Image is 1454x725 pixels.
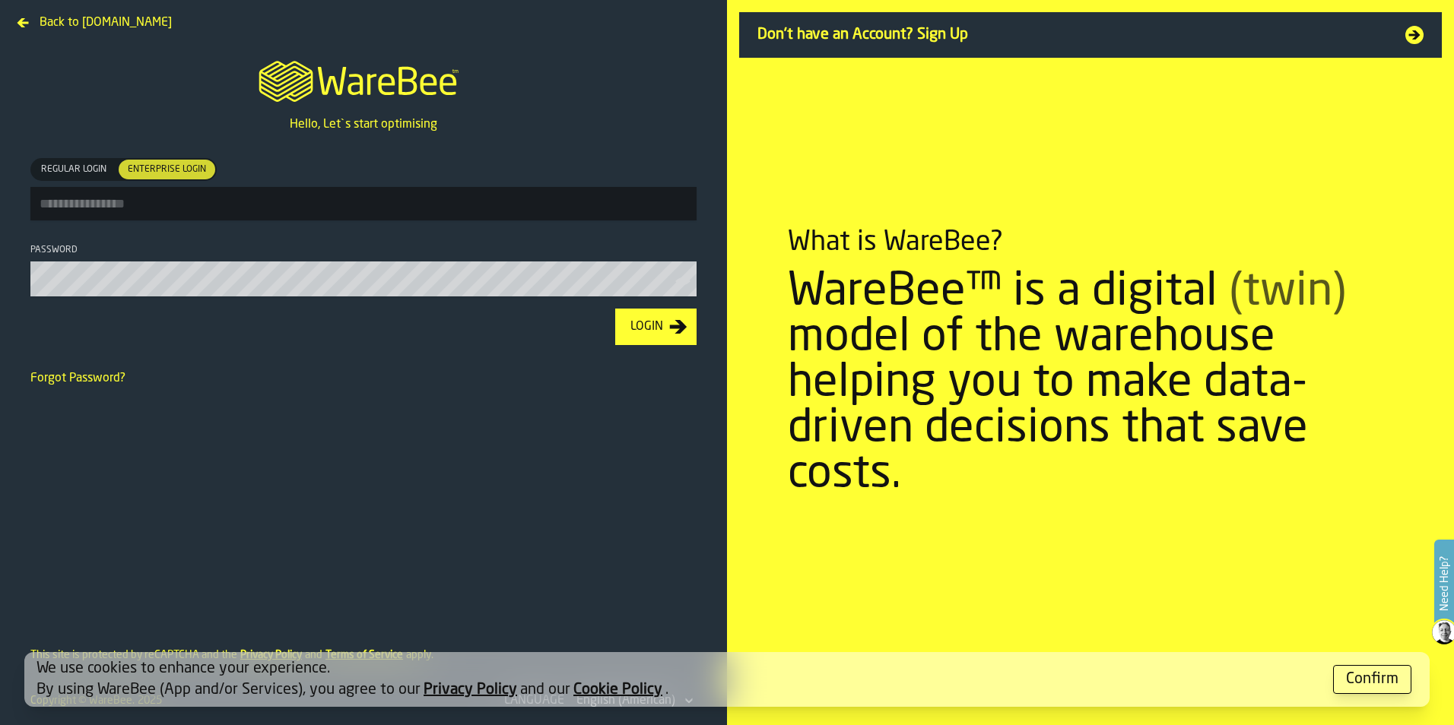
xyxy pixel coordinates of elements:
[1333,665,1411,694] button: button-
[1229,270,1346,315] span: (twin)
[24,652,1430,707] div: alert-[object Object]
[122,163,212,176] span: Enterprise Login
[615,309,697,345] button: button-Login
[117,158,217,181] label: button-switch-multi-Enterprise Login
[788,227,1003,258] div: What is WareBee?
[30,372,125,385] a: Forgot Password?
[35,163,113,176] span: Regular Login
[675,274,694,289] button: button-toolbar-Password
[290,116,437,134] p: Hello, Let`s start optimising
[30,245,697,296] label: button-toolbar-Password
[424,682,517,698] a: Privacy Policy
[30,158,697,220] label: button-toolbar-[object Object]
[37,658,1321,701] div: We use cookies to enhance your experience. By using WareBee (App and/or Services), you agree to o...
[739,12,1442,58] a: Don't have an Account? Sign Up
[30,187,697,220] input: button-toolbar-[object Object]
[119,160,215,179] div: thumb
[30,158,117,181] label: button-switch-multi-Regular Login
[30,245,697,255] div: Password
[757,24,1387,46] span: Don't have an Account? Sign Up
[12,12,178,24] a: Back to [DOMAIN_NAME]
[573,682,662,698] a: Cookie Policy
[32,160,116,179] div: thumb
[624,318,669,336] div: Login
[40,14,172,32] span: Back to [DOMAIN_NAME]
[245,43,481,116] a: logo-header
[30,261,697,296] input: button-toolbar-Password
[1346,669,1398,690] div: Confirm
[788,270,1393,498] div: WareBee™ is a digital model of the warehouse helping you to make data-driven decisions that save ...
[1436,541,1452,626] label: Need Help?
